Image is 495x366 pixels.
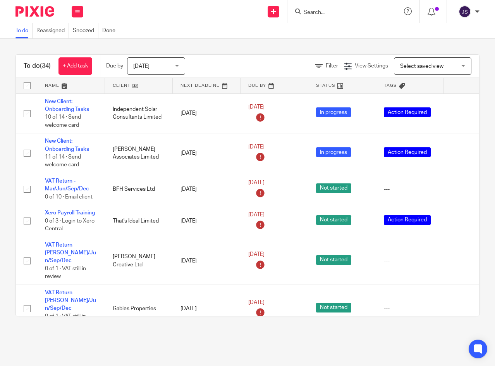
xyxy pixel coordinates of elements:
[326,63,338,69] span: Filter
[384,215,431,225] span: Action Required
[316,255,351,265] span: Not started
[173,285,241,332] td: [DATE]
[384,185,436,193] div: ---
[73,23,98,38] a: Snoozed
[105,93,173,133] td: Independent Solar Consultants Limited
[248,252,265,257] span: [DATE]
[316,215,351,225] span: Not started
[45,194,93,200] span: 0 of 10 · Email client
[102,23,119,38] a: Done
[248,212,265,218] span: [DATE]
[173,93,241,133] td: [DATE]
[45,114,81,128] span: 10 of 14 · Send welcome card
[106,62,123,70] p: Due by
[105,285,173,332] td: Gables Properties
[45,218,95,232] span: 0 of 3 · Login to Xero Central
[24,62,51,70] h1: To do
[36,23,69,38] a: Reassigned
[459,5,471,18] img: svg%3E
[45,178,89,192] a: VAT Return - Mar/Jun/Sep/Dec
[248,144,265,150] span: [DATE]
[316,303,351,312] span: Not started
[384,147,431,157] span: Action Required
[248,180,265,186] span: [DATE]
[384,305,436,312] div: ---
[384,257,436,265] div: ---
[105,173,173,205] td: BFH Services Ltd
[316,147,351,157] span: In progress
[45,290,96,311] a: VAT Return [PERSON_NAME]/Jun/Sep/Dec
[45,138,89,152] a: New Client: Onboarding Tasks
[15,6,54,17] img: Pixie
[316,107,351,117] span: In progress
[45,266,86,280] span: 0 of 1 · VAT still in review
[248,300,265,305] span: [DATE]
[173,237,241,285] td: [DATE]
[173,173,241,205] td: [DATE]
[45,154,81,168] span: 11 of 14 · Send welcome card
[384,83,397,88] span: Tags
[105,237,173,285] td: [PERSON_NAME] Creative Ltd
[15,23,33,38] a: To do
[355,63,388,69] span: View Settings
[45,99,89,112] a: New Client: Onboarding Tasks
[45,314,86,327] span: 0 of 1 · VAT still in review
[173,133,241,173] td: [DATE]
[384,107,431,117] span: Action Required
[133,64,150,69] span: [DATE]
[45,242,96,264] a: VAT Return [PERSON_NAME]/Jun/Sep/Dec
[303,9,373,16] input: Search
[173,205,241,237] td: [DATE]
[316,183,351,193] span: Not started
[248,104,265,110] span: [DATE]
[400,64,443,69] span: Select saved view
[58,57,92,75] a: + Add task
[105,205,173,237] td: That's Ideal Limited
[40,63,51,69] span: (34)
[45,210,95,216] a: Xero Payroll Training
[105,133,173,173] td: [PERSON_NAME] Associates Limited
